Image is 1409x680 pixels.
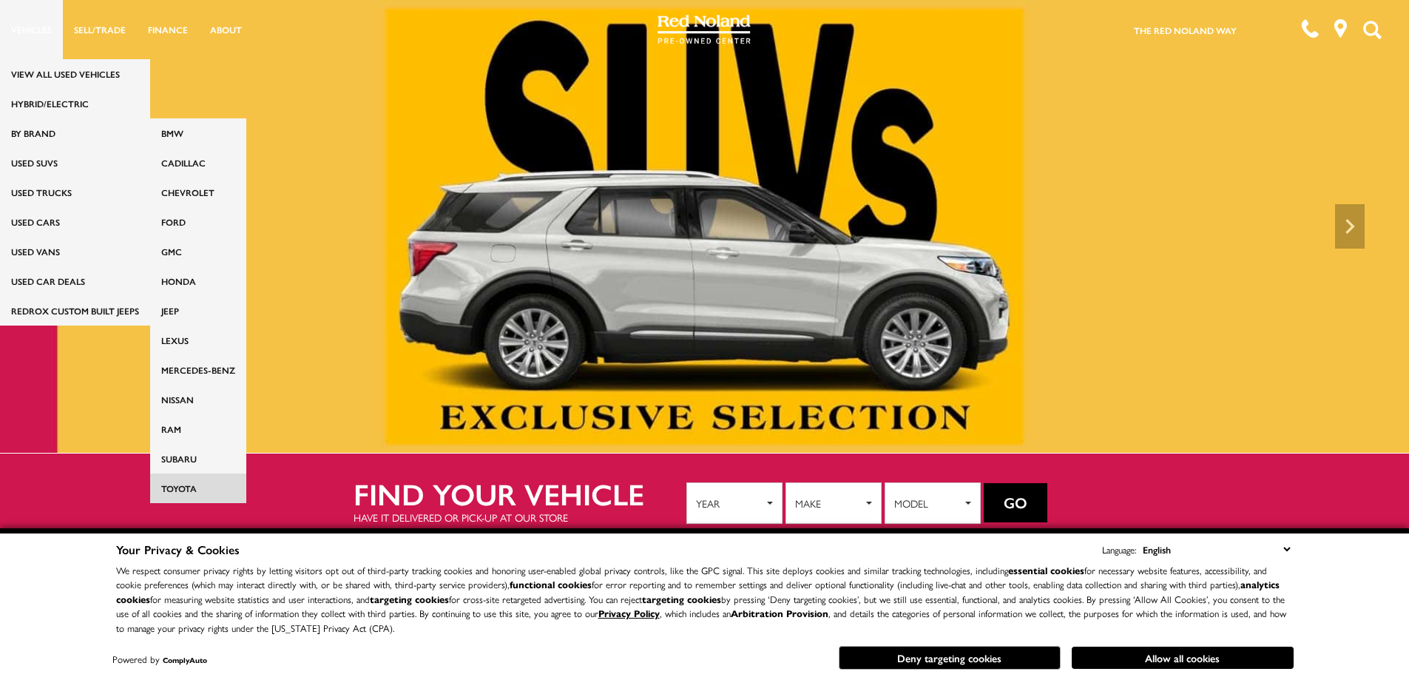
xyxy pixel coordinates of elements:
div: Language: [1102,545,1136,554]
span: Make [795,492,862,514]
a: Ram [150,414,246,444]
button: Open the search field [1357,1,1387,58]
strong: targeting cookies [642,592,721,606]
h2: Find your vehicle [354,477,686,510]
select: Language Select [1139,541,1294,558]
button: Make [785,482,882,524]
a: Ford [150,207,246,237]
strong: essential cookies [1008,563,1084,577]
strong: analytics cookies [116,577,1280,606]
a: Honda [150,266,246,296]
button: Deny targeting cookies [839,646,1061,670]
a: Nissan [150,385,246,414]
a: Cadillac [150,148,246,178]
a: BMW [150,118,246,148]
a: GMC [150,237,246,266]
a: ComplyAuto [163,655,207,665]
p: Have it delivered or pick-up at our store [354,510,686,525]
a: Subaru [150,444,246,474]
a: Jeep [150,296,246,326]
span: Model [894,492,962,514]
p: We respect consumer privacy rights by letting visitors opt out of third-party tracking cookies an... [116,563,1294,636]
button: Year [686,482,783,524]
button: Model [885,482,981,524]
a: Red Noland Pre-Owned [658,20,751,35]
a: Toyota [150,474,246,503]
span: Your Privacy & Cookies [116,541,240,558]
strong: functional cookies [510,577,592,591]
span: Year [696,492,763,514]
a: Lexus [150,326,246,355]
button: Allow all cookies [1072,647,1294,669]
a: Privacy Policy [598,606,660,620]
strong: Arbitration Provision [731,606,828,620]
a: Chevrolet [150,178,246,207]
a: The Red Noland Way [1134,24,1237,37]
div: Powered by [112,655,207,664]
div: Next [1335,204,1365,249]
strong: targeting cookies [370,592,449,606]
a: Mercedes-Benz [150,355,246,385]
button: Go [984,483,1047,523]
img: Red Noland Pre-Owned [658,15,751,44]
